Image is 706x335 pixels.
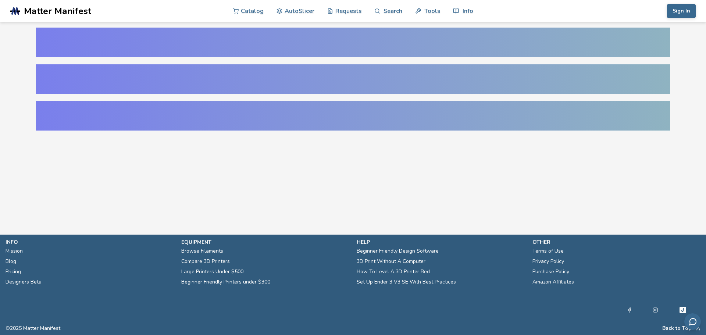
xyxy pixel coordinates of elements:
[532,277,574,287] a: Amazon Affiliates
[357,246,439,256] a: Beginner Friendly Design Software
[532,267,569,277] a: Purchase Policy
[181,256,230,267] a: Compare 3D Printers
[653,306,658,314] a: Instagram
[532,256,564,267] a: Privacy Policy
[532,238,701,246] p: other
[6,246,23,256] a: Mission
[627,306,632,314] a: Facebook
[6,267,21,277] a: Pricing
[532,246,564,256] a: Terms of Use
[678,306,687,314] a: Tiktok
[357,256,425,267] a: 3D Print Without A Computer
[357,267,430,277] a: How To Level A 3D Printer Bed
[181,277,270,287] a: Beginner Friendly Printers under $300
[181,246,223,256] a: Browse Filaments
[6,277,42,287] a: Designers Beta
[357,238,525,246] p: help
[695,325,700,331] a: RSS Feed
[684,313,701,330] button: Send feedback via email
[6,238,174,246] p: info
[181,238,350,246] p: equipment
[667,4,696,18] button: Sign In
[6,256,16,267] a: Blog
[6,325,60,331] span: © 2025 Matter Manifest
[357,277,456,287] a: Set Up Ender 3 V3 SE With Best Practices
[181,267,243,277] a: Large Printers Under $500
[24,6,91,16] span: Matter Manifest
[662,325,692,331] button: Back to Top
